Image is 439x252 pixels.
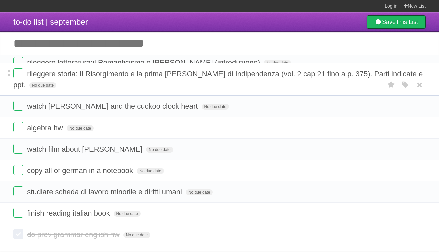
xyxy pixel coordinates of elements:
span: No due date [123,232,150,238]
span: algebra hw [27,123,65,132]
label: Done [13,68,23,78]
span: copy all of german in a notebook [27,166,135,175]
span: No due date [29,82,56,88]
span: No due date [264,60,291,66]
span: watch [PERSON_NAME] and the cuckoo clock heart [27,102,199,110]
span: do prev grammar english hw [27,230,121,239]
span: No due date [137,168,164,174]
span: No due date [114,211,141,217]
span: No due date [67,125,94,131]
b: This List [396,19,418,25]
span: watch film about [PERSON_NAME] [27,145,144,153]
label: Done [13,208,23,218]
span: No due date [146,147,173,153]
label: Done [13,229,23,239]
span: studiare scheda di lavoro minorile e diritti umani [27,188,184,196]
span: rileggere storia: Il Risorgimento e la prima [PERSON_NAME] di Indipendenza (vol. 2 cap 21 fino a ... [13,70,423,89]
label: Done [13,101,23,111]
span: No due date [186,189,213,195]
label: Done [13,144,23,154]
span: rileggere letteratura:il Romanticismo e [PERSON_NAME] (introduzione) [27,58,262,67]
label: Done [13,57,23,67]
label: Done [13,122,23,132]
span: finish reading italian book [27,209,111,217]
label: Done [13,186,23,196]
label: Done [13,165,23,175]
span: to-do list | september [13,17,88,26]
span: No due date [202,104,229,110]
a: SaveThis List [367,15,426,29]
label: Star task [385,79,398,90]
